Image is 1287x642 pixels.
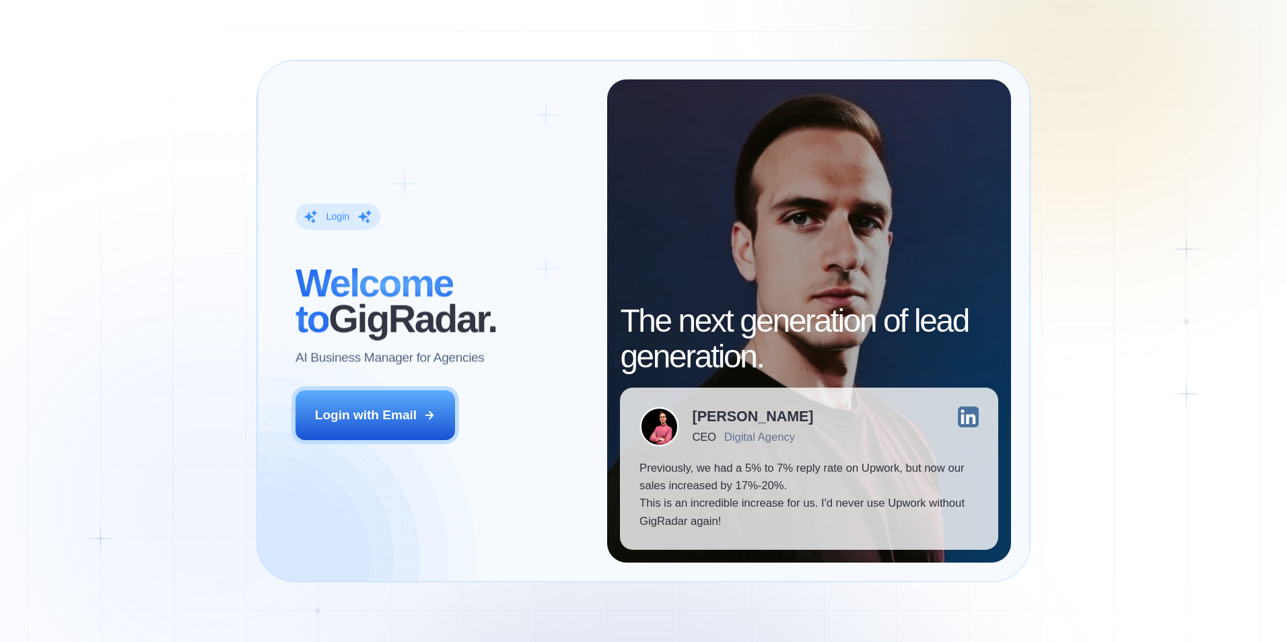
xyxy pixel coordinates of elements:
[620,304,998,374] h2: The next generation of lead generation.
[693,431,716,443] div: CEO
[639,460,979,530] p: Previously, we had a 5% to 7% reply rate on Upwork, but now our sales increased by 17%-20%. This ...
[295,390,455,440] button: Login with Email
[295,349,484,366] p: AI Business Manager for Agencies
[326,210,349,223] div: Login
[315,406,417,424] div: Login with Email
[724,431,795,443] div: Digital Agency
[295,261,453,340] span: Welcome to
[295,265,588,336] h2: ‍ GigRadar.
[693,410,814,425] div: [PERSON_NAME]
